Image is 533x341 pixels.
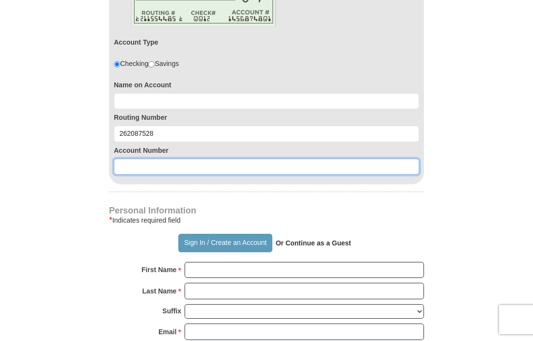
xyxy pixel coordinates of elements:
[114,113,419,122] label: Routing Number
[142,284,177,298] strong: Last Name
[109,214,424,226] div: Indicates required field
[114,80,419,90] label: Name on Account
[114,59,179,68] div: Checking Savings
[114,146,419,155] label: Account Number
[141,263,176,276] strong: First Name
[158,325,176,339] strong: Email
[109,207,424,214] h4: Personal Information
[114,37,158,47] label: Account Type
[276,239,351,247] strong: Or Continue as a Guest
[162,304,181,318] strong: Suffix
[178,234,272,252] button: Sign In / Create an Account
